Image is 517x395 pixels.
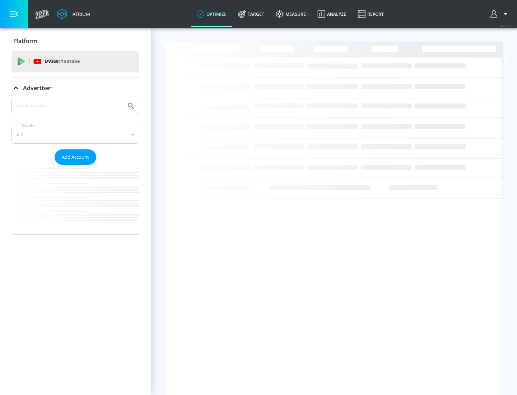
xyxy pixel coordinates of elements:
[11,98,139,234] div: Advertiser
[11,126,139,144] div: A-Z
[20,123,36,128] label: Sort By
[57,9,90,19] a: Atrium
[45,57,80,65] p: DV360:
[232,1,270,27] a: Target
[55,149,96,165] button: Add Account
[270,1,312,27] a: measure
[500,24,510,28] span: v 4.25.2
[61,57,80,65] p: Youtube
[352,1,390,27] a: Report
[70,11,90,17] div: Atrium
[11,78,139,98] div: Advertiser
[13,37,37,45] p: Platform
[312,1,352,27] a: Analyze
[11,51,139,72] div: DV360: Youtube
[14,101,123,111] input: Search by name
[23,84,52,92] p: Advertiser
[11,165,139,234] nav: list of Advertiser
[62,153,89,161] span: Add Account
[191,1,232,27] a: optimize
[11,31,139,51] div: Platform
